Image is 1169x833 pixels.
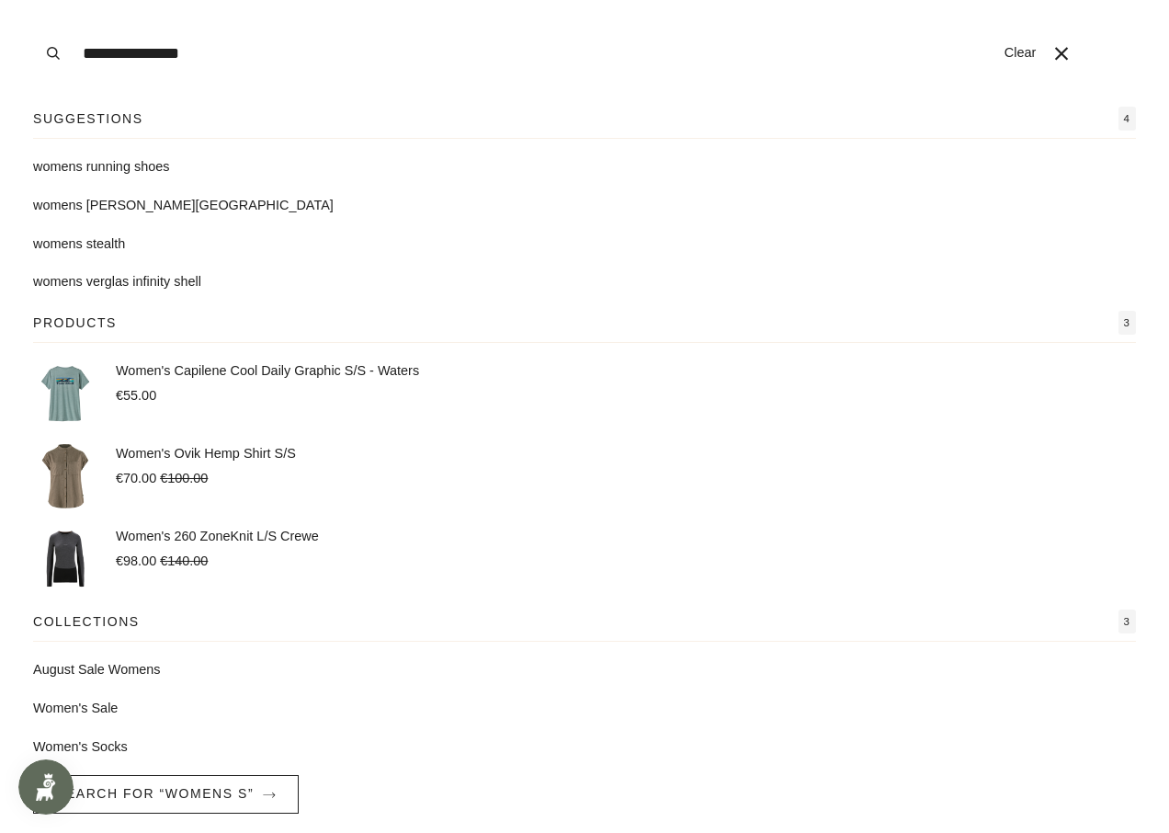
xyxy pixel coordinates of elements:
img: Women's Ovik Hemp Shirt S/S [33,444,97,508]
span: womens verglas infinity shell [33,274,201,289]
p: Collections [33,612,140,632]
p: Women's Capilene Cool Daily Graphic S/S - Waters [116,361,419,382]
a: womens running shoes [33,157,1136,177]
span: €55.00 [116,388,156,403]
p: Products [33,314,117,333]
span: 3 [1118,311,1136,335]
span: tealth [93,236,125,251]
ul: Products [33,361,1136,591]
p: Suggestions [33,109,143,129]
a: Women's Sale [33,699,1136,719]
span: €98.00 [116,553,156,568]
mark: womens s [33,236,93,251]
span: €100.00 [160,471,208,485]
span: womens running shoes [33,159,169,174]
span: €140.00 [160,553,208,568]
a: womens stealth [33,234,1136,255]
span: 3 [1118,610,1136,633]
p: Women's 260 ZoneKnit L/S Crewe [116,527,319,547]
a: Women's Capilene Cool Daily Graphic S/S - Waters €55.00 [33,361,1136,426]
a: Women's 260 ZoneKnit L/S Crewe €98.00 €140.00 [33,527,1136,591]
ul: Suggestions [33,157,1136,292]
span: womens [PERSON_NAME][GEOGRAPHIC_DATA] [33,198,334,212]
span: Search for “womens s” [56,786,254,801]
img: Women's Capilene Cool Daily Graphic S/S - Waters [33,361,97,426]
span: 4 [1118,107,1136,131]
a: August Sale Womens [33,660,1136,680]
a: Women's Socks [33,737,1136,758]
img: Women's 260 ZoneKnit L/S Crewe [33,527,97,591]
a: womens [PERSON_NAME][GEOGRAPHIC_DATA] [33,196,1136,216]
a: womens verglas infinity shell [33,272,1136,292]
iframe: Button to open loyalty program pop-up [18,759,74,815]
span: €70.00 [116,471,156,485]
ul: Collections [33,660,1136,757]
p: Women's Ovik Hemp Shirt S/S [116,444,296,464]
a: Women's Ovik Hemp Shirt S/S €70.00 €100.00 [33,444,1136,508]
